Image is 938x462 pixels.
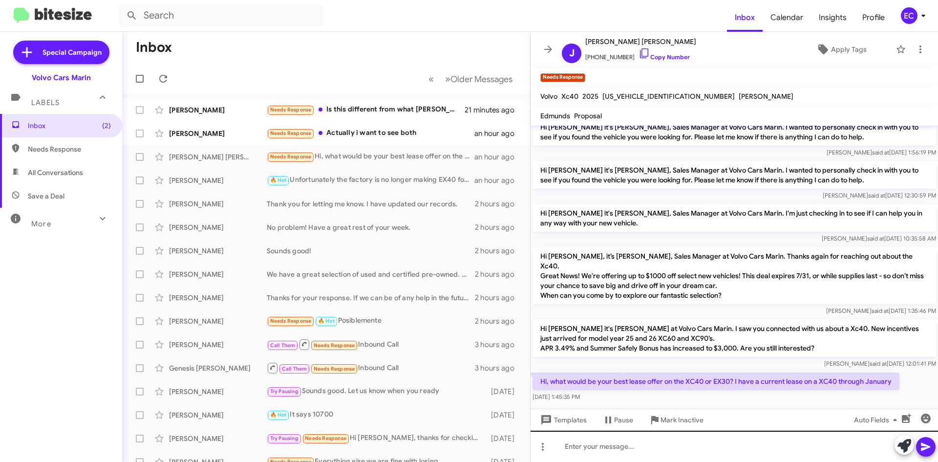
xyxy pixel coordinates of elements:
p: Hi [PERSON_NAME] it's [PERSON_NAME], Sales Manager at Volvo Cars Marin. I wanted to personally ch... [533,161,936,189]
span: Needs Response [270,130,312,136]
span: Needs Response [270,318,312,324]
span: Labels [31,98,60,107]
span: Save a Deal [28,191,64,201]
span: Mark Inactive [661,411,703,429]
span: Call Them [282,366,307,372]
small: Needs Response [540,73,585,82]
span: Volvo [540,92,557,101]
span: 🔥 Hot [270,412,287,418]
button: Next [439,69,518,89]
p: Hi [PERSON_NAME], it’s [PERSON_NAME], Sales Manager at Volvo Cars Marin. Thanks again for reachin... [533,247,936,304]
span: Inbox [28,121,111,131]
div: Unfortunately the factory is no longer making EX40 for the time being. We won't be able to order. [267,175,474,186]
button: EC [893,7,927,24]
div: [PERSON_NAME] [169,269,267,279]
span: 🔥 Hot [318,318,335,324]
button: Apply Tags [791,41,891,58]
span: said at [868,192,885,199]
span: said at [872,307,889,314]
div: 21 minutes ago [465,105,522,115]
div: Posiblemente [267,315,475,327]
span: Try Pausing [270,388,298,395]
a: Special Campaign [13,41,109,64]
div: [DATE] [486,434,522,443]
span: Needs Response [314,366,355,372]
nav: Page navigation example [423,69,518,89]
span: 🔥 Hot [270,177,287,183]
div: [PERSON_NAME] [169,340,267,350]
div: Hi [PERSON_NAME], thanks for checking in. I enjoyed learning about your cars. I want to let you k... [267,433,486,444]
p: Hi [PERSON_NAME] it's [PERSON_NAME], Sales Manager at Volvo Cars Marin. I'm just checking in to s... [533,204,936,232]
span: Needs Response [314,342,355,349]
span: Apply Tags [831,41,867,58]
div: [PERSON_NAME] [169,222,267,232]
div: [PERSON_NAME] [169,434,267,443]
span: Auto Fields [854,411,901,429]
div: Hi, what would be your best lease offer on the XC40 or EX30? I have a current lease on a XC40 thr... [267,151,474,162]
span: [PERSON_NAME] [DATE] 1:35:46 PM [826,307,936,314]
div: Is this different from what [PERSON_NAME]'s been emailing me about? [267,104,465,115]
span: said at [872,149,889,156]
div: [PERSON_NAME] [169,176,267,185]
span: [PERSON_NAME] [DATE] 10:35:58 AM [822,235,936,242]
h1: Inbox [136,40,172,55]
button: Previous [423,69,440,89]
div: [PERSON_NAME] [169,293,267,303]
span: 2025 [582,92,598,101]
span: Xc40 [561,92,578,101]
div: [PERSON_NAME] [169,316,267,326]
div: [PERSON_NAME] [169,105,267,115]
div: Inbound Call [267,362,475,374]
div: We have a great selection of used and certified pre-owned. You're in good hands with [PERSON_NAME... [267,269,475,279]
button: Auto Fields [846,411,909,429]
p: Hi [PERSON_NAME] it's [PERSON_NAME], Sales Manager at Volvo Cars Marin. I wanted to personally ch... [533,118,936,146]
span: Inbox [727,3,763,32]
div: 3 hours ago [475,363,522,373]
span: « [428,73,434,85]
div: [PERSON_NAME] [169,199,267,209]
div: [PERSON_NAME] [169,246,267,256]
div: an hour ago [474,129,522,138]
span: said at [867,235,884,242]
span: Call Them [270,342,296,349]
div: It says 10700 [267,409,486,420]
div: [PERSON_NAME] [169,410,267,420]
button: Templates [531,411,595,429]
div: EC [901,7,917,24]
span: said at [870,360,887,367]
div: [DATE] [486,410,522,420]
div: [PERSON_NAME] [PERSON_NAME] [169,152,267,162]
span: Needs Response [305,435,346,441]
div: Thanks for your response. If we can be of any help in the future please let us know. [267,293,475,303]
div: [PERSON_NAME] [169,387,267,396]
a: Profile [854,3,893,32]
span: Try Pausing [270,435,298,441]
div: 3 hours ago [475,340,522,350]
input: Search [118,4,323,27]
span: All Conversations [28,168,83,177]
span: [PERSON_NAME] [DATE] 1:56:19 PM [827,149,936,156]
div: Thank you for letting me know. I have updated our records. [267,199,475,209]
div: 2 hours ago [475,222,522,232]
a: Copy Number [639,53,690,61]
span: J [569,45,575,61]
p: Hi [PERSON_NAME] it's [PERSON_NAME] at Volvo Cars Marin. I saw you connected with us about a Xc40... [533,320,936,357]
span: Templates [538,411,587,429]
div: 2 hours ago [475,246,522,256]
span: [PERSON_NAME] [PERSON_NAME] [585,36,696,47]
p: Hi, what would be your best lease offer on the XC40 or EX30? I have a current lease on a XC40 thr... [533,373,899,390]
a: Insights [811,3,854,32]
a: Calendar [763,3,811,32]
div: an hour ago [474,152,522,162]
span: [DATE] 1:45:35 PM [533,393,580,400]
div: Actually i want to see both [267,128,474,139]
span: Needs Response [28,144,111,154]
div: 2 hours ago [475,199,522,209]
span: Special Campaign [43,47,102,57]
span: Edmunds [540,111,570,120]
span: Proposal [574,111,602,120]
span: [PERSON_NAME] [DATE] 12:01:41 PM [824,360,936,367]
